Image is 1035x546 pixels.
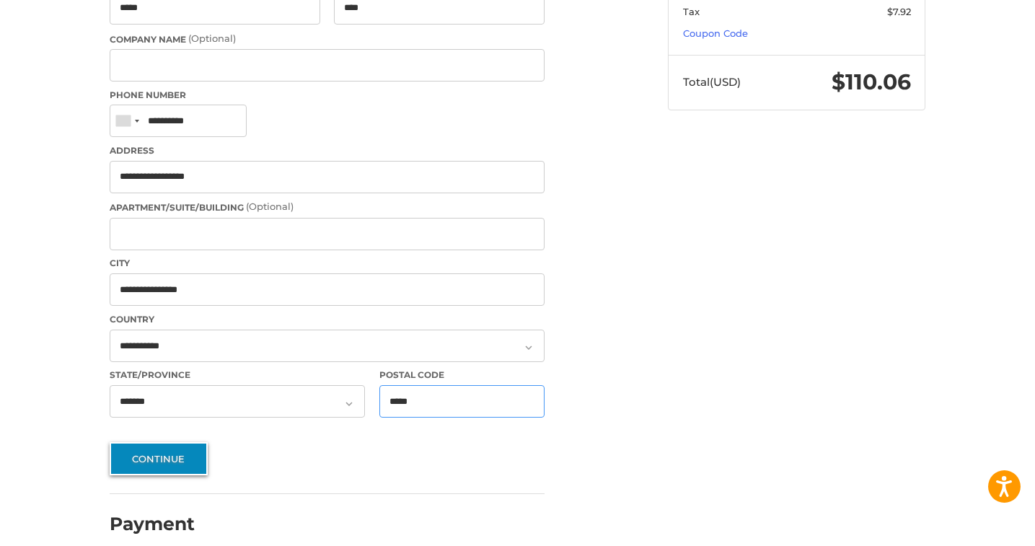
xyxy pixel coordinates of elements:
label: Company Name [110,32,545,46]
span: $7.92 [887,6,911,17]
label: Postal Code [379,369,545,382]
label: Country [110,313,545,326]
small: (Optional) [246,201,294,212]
label: City [110,257,545,270]
a: Coupon Code [683,27,748,39]
label: State/Province [110,369,365,382]
button: Continue [110,442,208,475]
label: Address [110,144,545,157]
span: Total (USD) [683,75,741,89]
span: Tax [683,6,700,17]
label: Phone Number [110,89,545,102]
label: Apartment/Suite/Building [110,200,545,214]
small: (Optional) [188,32,236,44]
h2: Payment [110,513,195,535]
span: $110.06 [832,69,911,95]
